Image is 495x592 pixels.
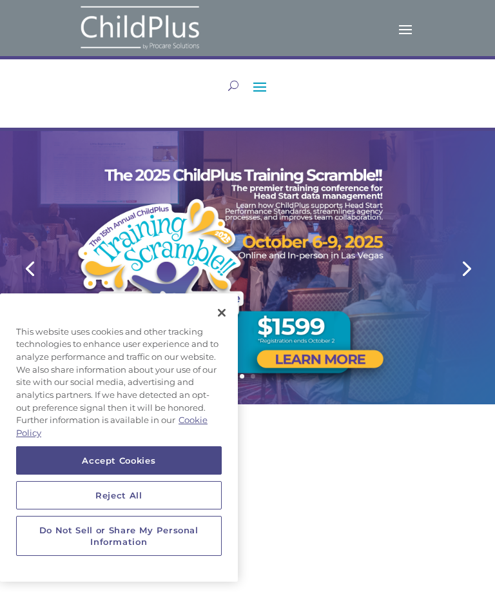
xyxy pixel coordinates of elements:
button: Close [208,299,236,327]
a: 1 [240,374,244,379]
a: 2 [251,374,255,379]
button: Reject All [16,481,222,509]
button: Accept Cookies [16,446,222,475]
button: Do Not Sell or Share My Personal Information [16,516,222,557]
